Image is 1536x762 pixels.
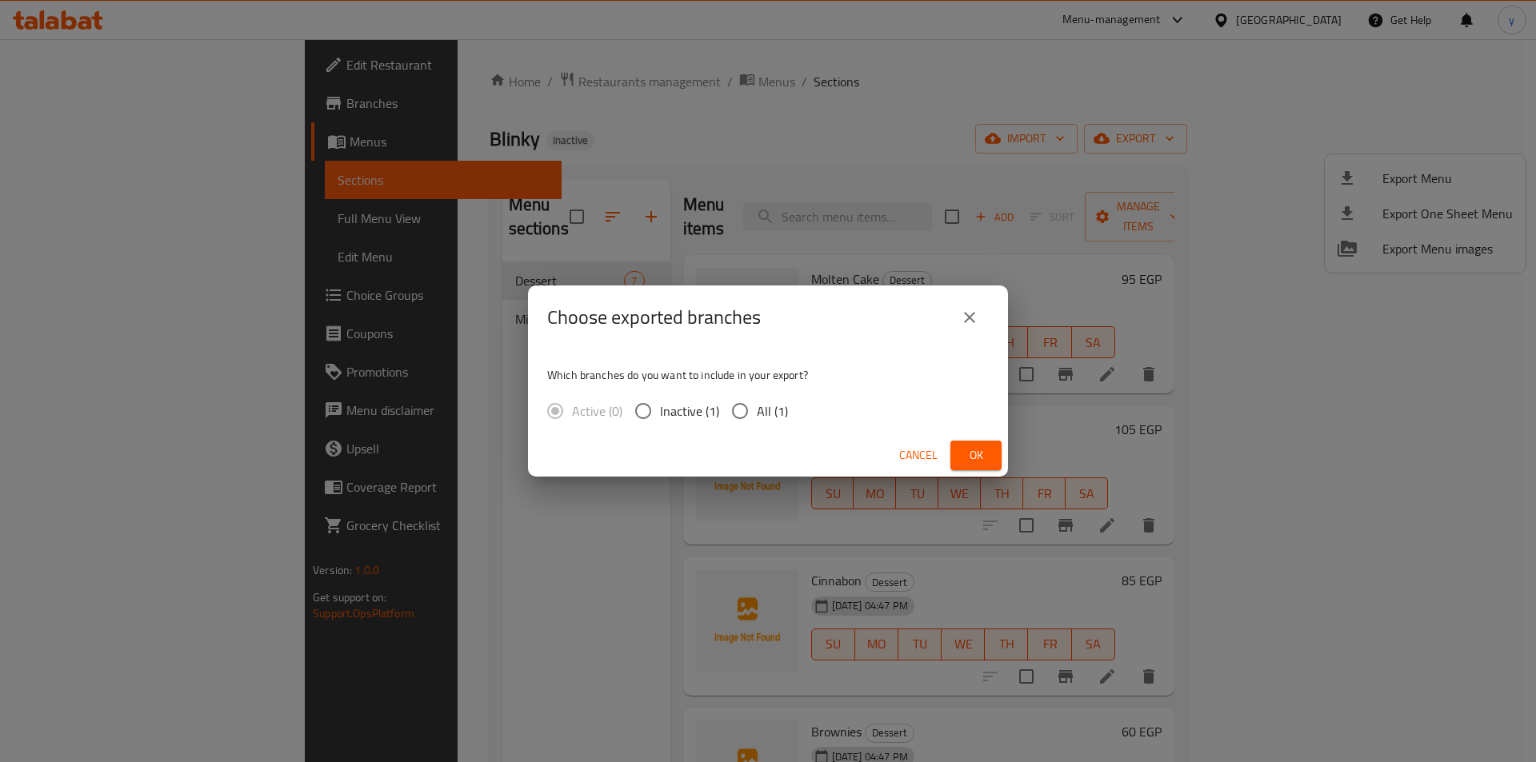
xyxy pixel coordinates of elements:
p: Which branches do you want to include in your export? [547,367,989,383]
button: Cancel [893,441,944,470]
button: close [950,298,989,337]
span: All (1) [757,401,788,421]
button: Ok [950,441,1002,470]
span: Inactive (1) [660,401,719,421]
span: Active (0) [572,401,622,421]
span: Ok [963,445,989,465]
h2: Choose exported branches [547,305,761,330]
span: Cancel [899,445,938,465]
